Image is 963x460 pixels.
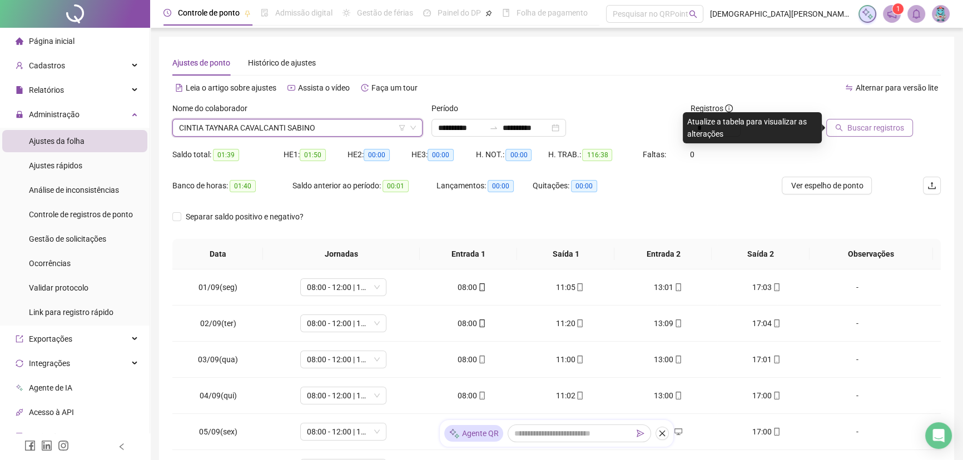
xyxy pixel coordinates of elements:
span: audit [16,433,23,441]
span: [DEMOGRAPHIC_DATA][PERSON_NAME] - AMOR SAÚDE [710,8,852,20]
span: send [637,429,644,437]
div: 11:02 [530,389,610,402]
span: Exportações [29,334,72,343]
span: filter [399,124,405,131]
span: Controle de ponto [178,8,240,17]
span: Registros [691,102,733,114]
span: mobile [673,392,682,399]
th: Entrada 1 [420,239,517,269]
span: user-add [16,62,23,69]
span: Validar protocolo [29,283,88,292]
div: 13:00 [628,389,708,402]
div: - [825,317,890,329]
span: 01:39 [213,149,239,161]
div: Quitações: [533,179,629,192]
span: linkedin [41,440,52,451]
span: 03/09(qua) [198,355,238,364]
span: 08:00 - 12:00 | 14:00 - 17:00 [307,279,380,296]
span: left [118,443,126,451]
span: 01:50 [300,149,326,161]
th: Observações [809,239,933,269]
div: HE 1: [284,148,348,161]
span: sync [16,359,23,367]
span: mobile [575,319,584,327]
div: HE 2: [348,148,411,161]
span: mobile [575,392,584,399]
div: Atualize a tabela para visualizar as alterações [683,112,822,143]
div: 08:00 [431,353,512,366]
span: 08:00 - 12:00 | 14:00 - 17:00 [307,351,380,368]
div: 11:00 [530,353,610,366]
span: mobile [772,283,781,291]
span: Histórico de ajustes [248,58,316,67]
span: Alternar para versão lite [856,83,938,92]
span: Buscar registros [847,122,904,134]
span: Painel do DP [438,8,481,17]
div: Saldo total: [172,148,284,161]
div: Lançamentos: [436,179,533,192]
span: Separar saldo positivo e negativo? [181,211,308,223]
div: HE 3: [411,148,475,161]
span: 04/09(qui) [200,391,237,400]
div: 13:00 [628,353,708,366]
span: 00:01 [383,180,409,192]
span: mobile [575,283,584,291]
div: 08:00 [431,317,512,329]
span: Ajustes de ponto [172,58,230,67]
div: 11:05 [530,281,610,293]
span: file-text [175,84,183,92]
span: 0 [689,150,694,159]
span: 01/09(seg) [198,283,237,292]
span: Ajustes rápidos [29,161,82,170]
span: search [835,124,843,132]
span: file-done [261,9,269,17]
button: Buscar registros [826,119,913,137]
div: 17:01 [726,353,807,366]
span: mobile [477,392,486,399]
span: to [489,123,498,132]
span: Ver espelho de ponto [791,179,863,192]
div: 17:04 [726,317,807,329]
span: 08:00 - 12:00 | 14:00 - 17:00 [307,423,380,440]
span: desktop [673,428,682,436]
span: 116:38 [582,149,612,161]
span: instagram [58,440,69,451]
span: Acesso à API [29,408,74,417]
div: 17:00 [726,389,807,402]
th: Entrada 2 [614,239,712,269]
div: 08:00 [431,426,512,438]
span: api [16,408,23,416]
span: 00:00 [488,180,514,192]
span: mobile [477,319,486,327]
span: Gestão de férias [357,8,413,17]
span: export [16,335,23,343]
img: 76283 [932,6,949,22]
div: H. NOT.: [475,148,548,161]
div: 17:03 [726,281,807,293]
span: mobile [477,283,486,291]
span: Observações [818,248,924,260]
label: Nome do colaborador [172,102,255,114]
div: - [825,426,890,438]
span: Leia o artigo sobre ajustes [186,83,276,92]
div: 11:20 [530,317,610,329]
span: home [16,37,23,45]
span: swap [845,84,853,92]
span: Faltas: [642,150,667,159]
span: 02/09(ter) [200,319,236,328]
span: history [361,84,369,92]
span: mobile [477,356,486,363]
span: CINTIA TAYNARA CAVALCANTI SABINO [179,119,416,136]
span: Relatórios [29,86,64,94]
div: 13:09 [628,317,708,329]
span: Integrações [29,359,70,368]
span: mobile [772,392,781,399]
span: youtube [287,84,295,92]
span: file [16,86,23,94]
div: H. TRAB.: [548,148,642,161]
span: dashboard [423,9,431,17]
div: - [825,281,890,293]
span: 05/09(sex) [199,427,237,436]
th: Saída 1 [517,239,614,269]
img: sparkle-icon.fc2bf0ac1784a2077858766a79e2daf3.svg [861,8,873,20]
